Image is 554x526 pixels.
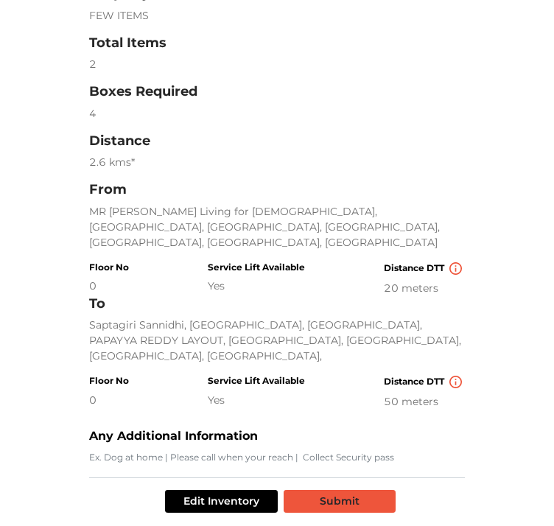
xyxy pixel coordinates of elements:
[89,318,465,364] p: Saptagiri Sannidhi, [GEOGRAPHIC_DATA], [GEOGRAPHIC_DATA], PAPAYYA REDDY LAYOUT, [GEOGRAPHIC_DATA]...
[384,262,465,275] h4: Distance DTT
[89,155,465,170] div: 2.6 km s*
[208,376,305,386] h4: Service Lift Available
[89,35,465,52] h3: Total Items
[284,490,396,513] button: Submit
[89,8,465,24] div: FEW ITEMS
[208,393,305,408] div: Yes
[89,262,129,273] h4: Floor No
[89,429,258,443] b: Any Additional Information
[89,376,129,386] h4: Floor No
[89,84,465,100] h3: Boxes Required
[89,393,129,408] div: 0
[89,133,465,150] h3: Distance
[384,394,465,410] div: 50 meters
[208,262,305,273] h4: Service Lift Available
[89,57,465,72] div: 2
[384,376,465,388] h4: Distance DTT
[208,278,305,294] div: Yes
[89,182,465,198] h3: From
[89,278,129,294] div: 0
[384,281,465,296] div: 20 meters
[89,204,465,250] p: MR [PERSON_NAME] Living for [DEMOGRAPHIC_DATA], [GEOGRAPHIC_DATA], [GEOGRAPHIC_DATA], [GEOGRAPHIC...
[89,296,465,312] h3: To
[89,106,465,122] div: 4
[165,490,278,513] button: Edit Inventory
